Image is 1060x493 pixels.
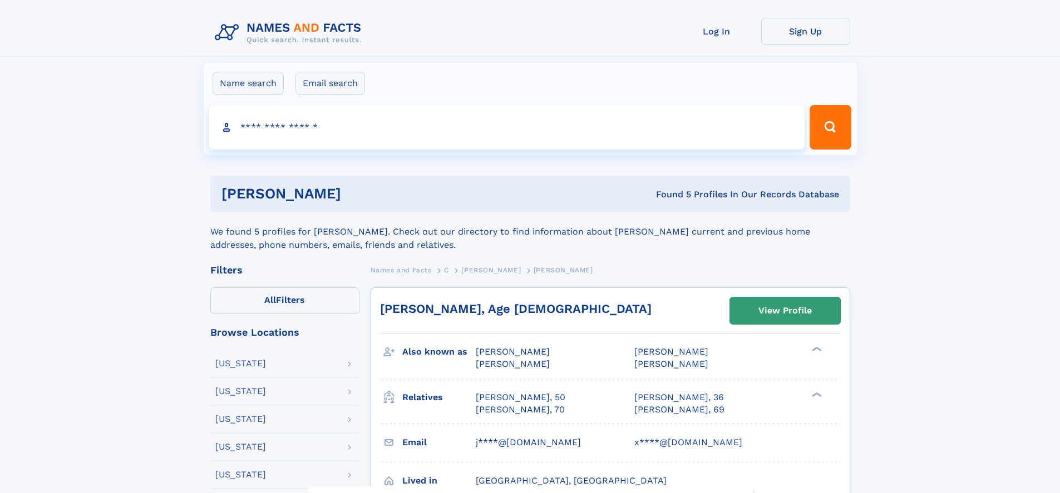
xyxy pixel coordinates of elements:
[213,72,284,95] label: Name search
[476,358,550,369] span: [PERSON_NAME]
[444,263,449,277] a: C
[295,72,365,95] label: Email search
[210,265,359,275] div: Filters
[634,404,724,416] a: [PERSON_NAME], 69
[634,358,708,369] span: [PERSON_NAME]
[761,18,850,45] a: Sign Up
[402,342,476,361] h3: Also known as
[215,470,266,479] div: [US_STATE]
[380,302,652,316] a: [PERSON_NAME], Age [DEMOGRAPHIC_DATA]
[634,346,708,357] span: [PERSON_NAME]
[476,391,565,404] a: [PERSON_NAME], 50
[476,346,550,357] span: [PERSON_NAME]
[672,18,761,45] a: Log In
[215,442,266,451] div: [US_STATE]
[402,433,476,452] h3: Email
[221,187,499,201] h1: [PERSON_NAME]
[209,105,805,150] input: search input
[730,297,840,324] a: View Profile
[809,346,822,353] div: ❯
[634,391,724,404] a: [PERSON_NAME], 36
[444,266,449,274] span: C
[476,404,565,416] a: [PERSON_NAME], 70
[461,266,521,274] span: [PERSON_NAME]
[534,266,593,274] span: [PERSON_NAME]
[264,295,276,305] span: All
[215,359,266,368] div: [US_STATE]
[499,188,839,201] div: Found 5 Profiles In Our Records Database
[210,327,359,337] div: Browse Locations
[210,18,371,48] img: Logo Names and Facts
[476,475,667,486] span: [GEOGRAPHIC_DATA], [GEOGRAPHIC_DATA]
[809,391,822,398] div: ❯
[461,263,521,277] a: [PERSON_NAME]
[402,388,476,407] h3: Relatives
[210,287,359,314] label: Filters
[402,471,476,490] h3: Lived in
[215,387,266,396] div: [US_STATE]
[215,415,266,424] div: [US_STATE]
[210,212,850,252] div: We found 5 profiles for [PERSON_NAME]. Check out our directory to find information about [PERSON_...
[371,263,432,277] a: Names and Facts
[810,105,851,150] button: Search Button
[758,298,812,323] div: View Profile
